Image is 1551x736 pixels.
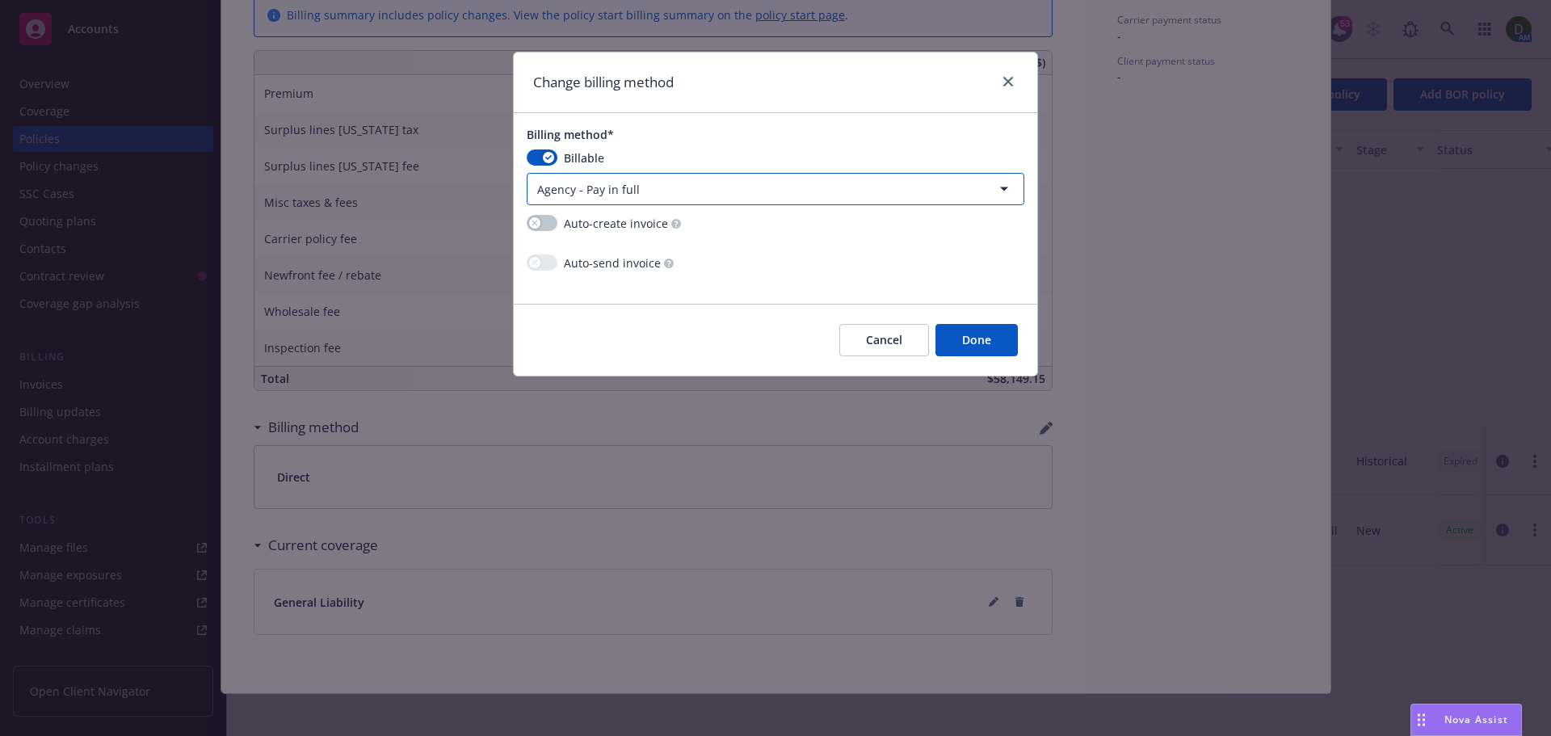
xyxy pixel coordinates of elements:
[564,254,661,271] span: Auto-send invoice
[527,149,1024,166] div: Billable
[839,324,929,356] button: Cancel
[533,72,674,93] h1: Change billing method
[1444,713,1508,726] span: Nova Assist
[935,324,1018,356] button: Done
[1411,704,1431,735] div: Drag to move
[998,72,1018,91] a: close
[1410,704,1522,736] button: Nova Assist
[564,215,668,232] span: Auto-create invoice
[527,127,614,142] span: Billing method*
